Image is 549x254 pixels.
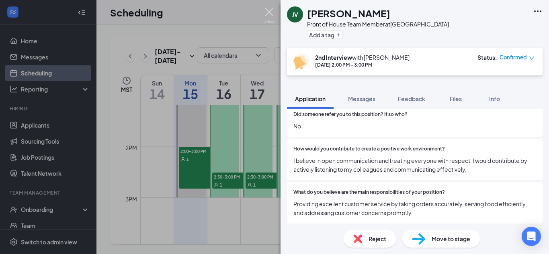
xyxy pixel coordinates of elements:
span: No [293,122,536,130]
svg: Plus [336,33,341,37]
span: Info [489,95,500,102]
span: How would you contribute to create a positive work environment? [293,145,445,153]
span: Feedback [398,95,425,102]
b: 2nd Interview [315,54,352,61]
span: Providing excellent customer service by taking orders accurately, serving food efficiently, and a... [293,199,536,217]
span: down [529,55,535,61]
div: [DATE] 2:00 PM - 3:00 PM [315,61,410,68]
span: Did someone refer you to this position? If so who? [293,111,408,118]
div: with [PERSON_NAME] [315,53,410,61]
span: Messages [348,95,375,102]
span: Files [450,95,462,102]
h1: [PERSON_NAME] [307,6,390,20]
svg: Ellipses [533,6,543,16]
span: Confirmed [500,53,527,61]
div: Front of House Team Member at [GEOGRAPHIC_DATA] [307,20,449,28]
div: JV [292,10,298,18]
span: What do you believe are the main responsibilities of your position? [293,189,445,196]
span: Application [295,95,326,102]
span: Move to stage [432,234,470,243]
div: Status : [477,53,497,61]
span: I believe in open communication and treating everyone with respect. I would contribute by activel... [293,156,536,174]
span: Reject [369,234,386,243]
div: Open Intercom Messenger [522,227,541,246]
button: PlusAdd a tag [307,30,343,39]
